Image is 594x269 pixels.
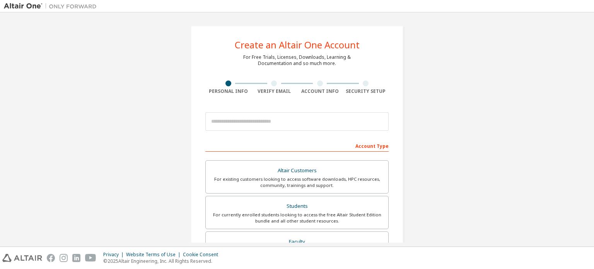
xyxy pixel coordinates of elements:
div: Account Type [205,139,389,152]
div: Website Terms of Use [126,252,183,258]
div: Security Setup [343,88,389,94]
div: Account Info [297,88,343,94]
img: linkedin.svg [72,254,80,262]
img: altair_logo.svg [2,254,42,262]
div: Create an Altair One Account [235,40,360,50]
div: For Free Trials, Licenses, Downloads, Learning & Documentation and so much more. [243,54,351,67]
img: youtube.svg [85,254,96,262]
div: For existing customers looking to access software downloads, HPC resources, community, trainings ... [210,176,384,188]
div: Altair Customers [210,165,384,176]
div: Cookie Consent [183,252,223,258]
img: instagram.svg [60,254,68,262]
div: Personal Info [205,88,251,94]
div: Students [210,201,384,212]
div: Verify Email [251,88,297,94]
p: © 2025 Altair Engineering, Inc. All Rights Reserved. [103,258,223,264]
img: facebook.svg [47,254,55,262]
div: Faculty [210,236,384,247]
div: Privacy [103,252,126,258]
div: For currently enrolled students looking to access the free Altair Student Edition bundle and all ... [210,212,384,224]
img: Altair One [4,2,101,10]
